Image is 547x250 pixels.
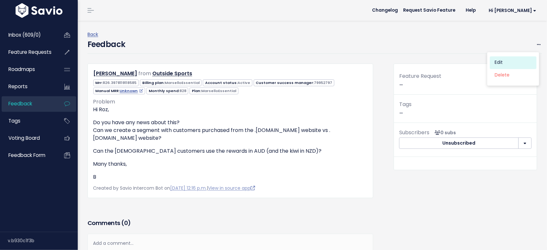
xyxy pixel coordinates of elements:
span: Feature Requests [8,49,52,55]
span: 0 [124,219,128,227]
p: Do you have any news about this? Can we create a segment with customers purchased from the .[DOMA... [93,119,368,142]
a: Reports [2,79,54,94]
div: v.b930c1f3b [8,232,78,249]
span: Inbox (609/0) [8,31,41,38]
a: [DATE] 12:16 p.m. [170,185,207,191]
span: Subscribers [399,129,429,136]
img: logo-white.9d6f32f41409.svg [14,3,64,18]
a: Outside Sports [152,70,192,77]
span: Feedback form [8,152,45,159]
p: Many thanks, [93,160,368,168]
p: Hi Roz, [93,106,368,113]
a: Tags [2,113,54,128]
p: B [93,173,368,181]
a: Unknown [120,88,143,93]
span: Changelog [372,8,398,13]
span: from [138,70,151,77]
span: Reports [8,83,28,90]
a: Voting Board [2,131,54,146]
a: Request Savio Feature [398,6,461,15]
button: Unsubscribed [399,137,519,149]
span: 79952797 [314,80,332,85]
span: 826.3978119118585 [103,80,137,85]
a: Edit [490,56,537,69]
span: Mrr: [93,79,139,86]
a: Back [87,31,98,38]
a: Roadmaps [2,62,54,77]
p: — [399,100,532,117]
span: Voting Board [8,135,40,141]
span: Tags [8,117,20,124]
span: Monthly spend: [146,88,188,94]
a: Feedback form [2,148,54,163]
span: Tags [399,101,412,108]
span: 828 [180,88,186,93]
span: Billing plan: [140,79,202,86]
a: Inbox (609/0) [2,28,54,42]
span: Active [238,80,250,85]
a: Feature Requests [2,45,54,60]
p: Can the [DEMOGRAPHIC_DATA] customers use the rewards in AUD (and the kiwi in NZD)? [93,147,368,155]
a: Feedback [2,96,54,111]
div: — [394,72,537,95]
a: Hi [PERSON_NAME] [481,6,542,16]
a: [PERSON_NAME] [93,70,137,77]
span: Created by Savio Intercom Bot on | [93,185,255,191]
span: MarselloEssential [165,80,200,85]
span: Hi [PERSON_NAME] [489,8,537,13]
span: Customer success manager: [254,79,334,86]
span: <p><strong>Subscribers</strong><br><br> No subscribers yet<br> </p> [432,129,456,136]
span: MarselloEssential [201,88,236,93]
h3: Comments ( ) [87,219,373,228]
span: Manual MRR: [93,88,145,94]
a: Help [461,6,481,15]
span: Plan: [190,88,238,94]
span: Problem [93,98,115,105]
span: Account status: [203,79,252,86]
a: Delete [490,69,537,81]
a: View in source app [208,185,255,191]
span: Roadmaps [8,66,35,73]
span: Feedback [8,100,32,107]
h4: Feedback [87,39,125,50]
span: Feature Request [399,72,441,80]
